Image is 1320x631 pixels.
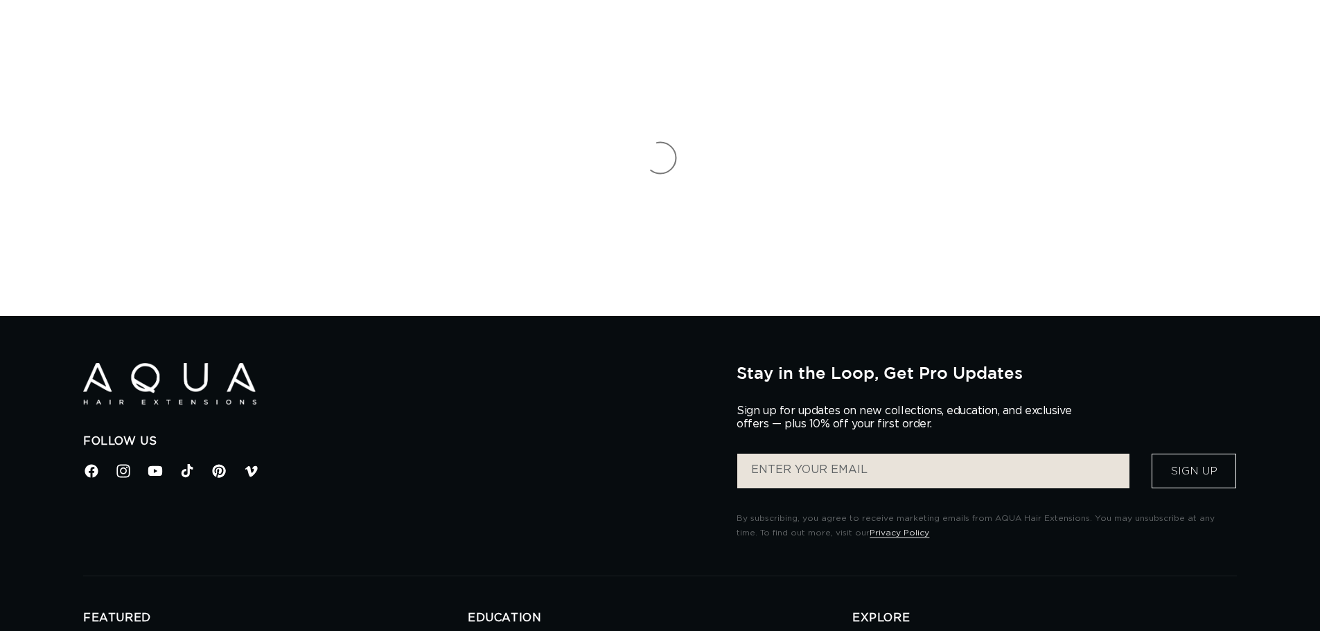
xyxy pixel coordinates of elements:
h2: Stay in the Loop, Get Pro Updates [737,363,1237,382]
a: Privacy Policy [870,528,929,537]
button: Sign Up [1152,454,1236,488]
h2: EXPLORE [852,611,1237,625]
p: By subscribing, you agree to receive marketing emails from AQUA Hair Extensions. You may unsubscr... [737,511,1237,541]
p: Sign up for updates on new collections, education, and exclusive offers — plus 10% off your first... [737,405,1083,431]
input: ENTER YOUR EMAIL [737,454,1129,488]
h2: EDUCATION [468,611,852,625]
img: Aqua Hair Extensions [83,363,256,405]
h2: FEATURED [83,611,468,625]
h2: Follow Us [83,434,716,449]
